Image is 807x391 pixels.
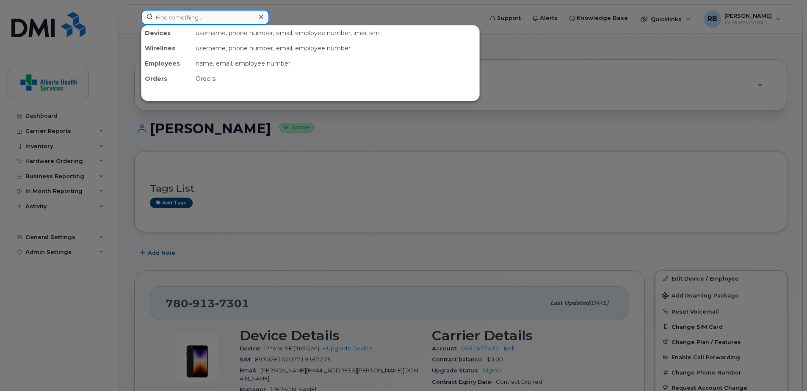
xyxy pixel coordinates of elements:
[192,41,479,56] div: username, phone number, email, employee number
[192,71,479,86] div: Orders
[192,25,479,41] div: username, phone number, email, employee number, imei, sim
[141,71,192,86] div: Orders
[192,56,479,71] div: name, email, employee number
[141,56,192,71] div: Employees
[141,25,192,41] div: Devices
[141,41,192,56] div: Wirelines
